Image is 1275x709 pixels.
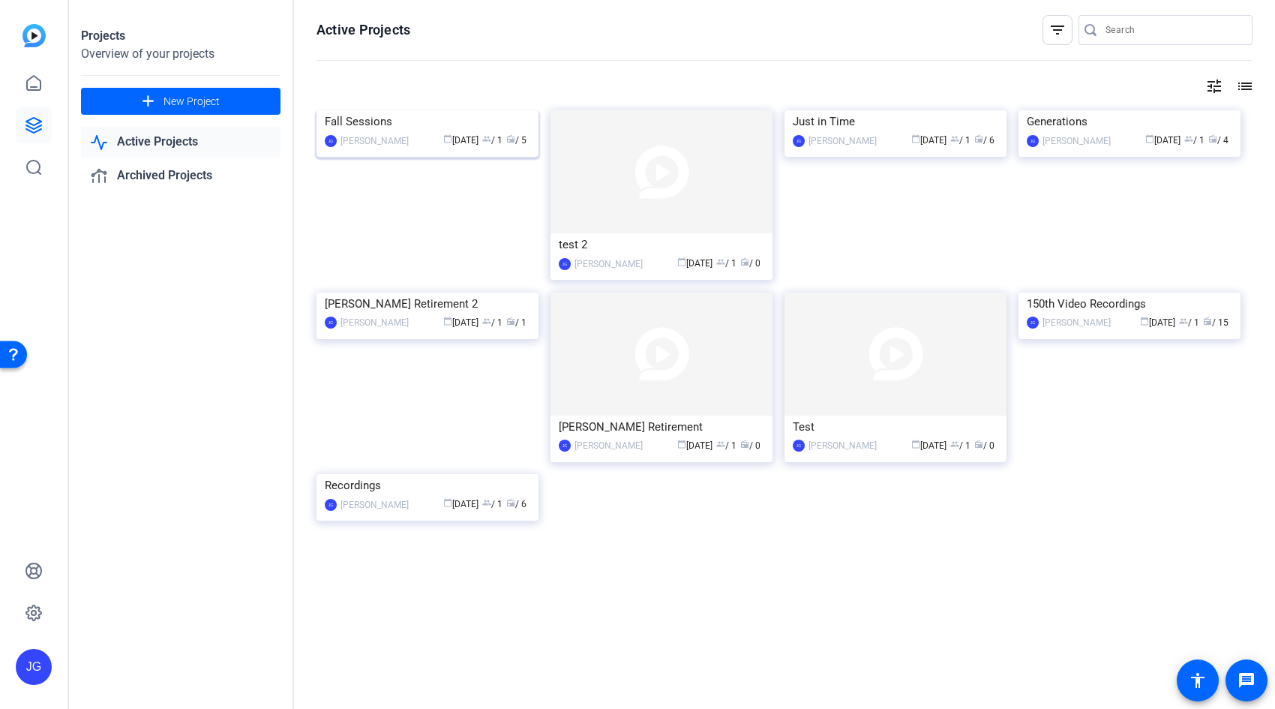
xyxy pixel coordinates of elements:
mat-icon: list [1234,77,1252,95]
span: / 0 [974,440,994,451]
span: calendar_today [677,257,686,266]
div: [PERSON_NAME] [574,438,643,453]
h1: Active Projects [316,21,410,39]
span: calendar_today [911,440,920,449]
div: JG [793,440,805,452]
div: JG [325,135,337,147]
div: [PERSON_NAME] [340,315,409,330]
div: [PERSON_NAME] [1042,134,1111,149]
span: [DATE] [677,440,712,451]
span: radio [740,257,749,266]
span: radio [974,134,983,143]
div: test 2 [559,233,764,256]
span: radio [740,440,749,449]
span: radio [974,440,983,449]
span: / 0 [740,440,760,451]
span: calendar_today [443,134,452,143]
span: radio [506,134,515,143]
mat-icon: tune [1205,77,1223,95]
span: group [950,440,959,449]
span: / 1 [716,440,736,451]
img: blue-gradient.svg [22,24,46,47]
div: [PERSON_NAME] [808,134,877,149]
div: [PERSON_NAME] [574,257,643,272]
a: Archived Projects [81,161,280,191]
mat-icon: accessibility [1189,671,1207,689]
span: [DATE] [1145,135,1180,146]
span: radio [506,317,515,326]
button: New Project [81,88,280,115]
div: [PERSON_NAME] [340,134,409,149]
div: Just in Time [793,110,998,133]
span: [DATE] [677,258,712,269]
div: 150th Video Recordings [1027,293,1232,315]
span: [DATE] [911,440,946,451]
span: group [950,134,959,143]
span: group [1179,317,1188,326]
span: radio [506,498,515,507]
span: radio [1203,317,1212,326]
span: group [1184,134,1193,143]
div: JG [559,440,571,452]
div: JG [16,649,52,685]
span: calendar_today [677,440,686,449]
span: / 5 [506,135,526,146]
span: New Project [163,94,220,110]
span: / 6 [506,499,526,509]
span: / 15 [1203,317,1228,328]
span: / 1 [950,135,970,146]
div: Test [793,416,998,438]
span: / 1 [482,499,502,509]
span: / 1 [716,258,736,269]
div: Generations [1027,110,1232,133]
span: group [716,257,725,266]
mat-icon: add [139,92,157,111]
div: Recordings [325,474,530,497]
span: [DATE] [911,135,946,146]
span: calendar_today [1145,134,1154,143]
div: JG [325,499,337,511]
div: JG [1027,135,1039,147]
span: calendar_today [443,498,452,507]
div: [PERSON_NAME] [340,497,409,512]
span: calendar_today [1140,317,1149,326]
span: [DATE] [443,317,478,328]
span: group [716,440,725,449]
a: Active Projects [81,127,280,158]
div: [PERSON_NAME] Retirement 2 [325,293,530,315]
span: group [482,317,491,326]
span: [DATE] [443,499,478,509]
span: / 1 [1179,317,1199,328]
span: / 6 [974,135,994,146]
span: [DATE] [1140,317,1175,328]
span: / 4 [1208,135,1228,146]
div: Projects [81,27,280,45]
div: Fall Sessions [325,110,530,133]
span: / 1 [506,317,526,328]
span: [DATE] [443,135,478,146]
div: Overview of your projects [81,45,280,63]
input: Search [1105,21,1240,39]
span: calendar_today [443,317,452,326]
span: radio [1208,134,1217,143]
div: [PERSON_NAME] Retirement [559,416,764,438]
div: JG [1027,317,1039,329]
span: calendar_today [911,134,920,143]
div: JG [559,258,571,270]
mat-icon: filter_list [1048,21,1066,39]
span: / 0 [740,258,760,269]
span: / 1 [1184,135,1204,146]
span: / 1 [950,440,970,451]
span: group [482,134,491,143]
div: JG [793,135,805,147]
span: / 1 [482,135,502,146]
div: JG [325,317,337,329]
div: [PERSON_NAME] [1042,315,1111,330]
mat-icon: message [1237,671,1255,689]
span: group [482,498,491,507]
div: [PERSON_NAME] [808,438,877,453]
span: / 1 [482,317,502,328]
